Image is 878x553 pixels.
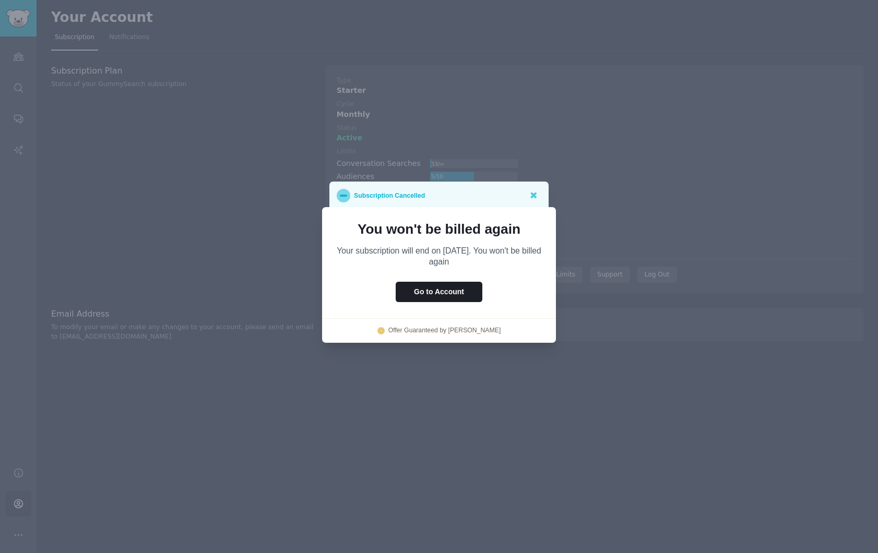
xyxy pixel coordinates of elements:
[388,326,501,335] a: Offer Guaranteed by [PERSON_NAME]
[396,282,482,302] button: Go to Account
[337,222,541,236] p: You won't be billed again
[354,189,425,202] p: Subscription Cancelled
[337,245,541,267] p: Your subscription will end on [DATE]. You won't be billed again
[377,327,385,334] img: logo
